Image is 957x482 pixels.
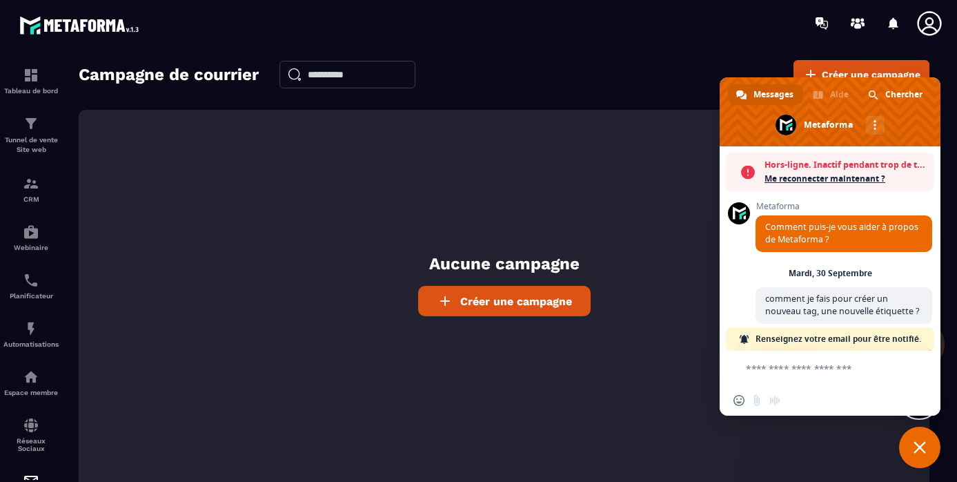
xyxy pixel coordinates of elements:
[3,213,59,262] a: automationsautomationsWebinaire
[885,84,923,105] span: Chercher
[746,363,896,375] textarea: Entrez votre message...
[3,292,59,300] p: Planificateur
[3,57,59,105] a: formationformationTableau de bord
[3,340,59,348] p: Automatisations
[3,135,59,155] p: Tunnel de vente Site web
[3,310,59,358] a: automationsautomationsAutomatisations
[23,224,39,240] img: automations
[860,84,932,105] div: Chercher
[23,369,39,385] img: automations
[765,221,918,245] span: Comment puis-je vous aider à propos de Metaforma ?
[3,437,59,452] p: Réseaux Sociaux
[866,116,885,135] div: Autres canaux
[3,262,59,310] a: schedulerschedulerPlanificateur
[756,202,932,211] span: Metaforma
[23,417,39,434] img: social-network
[429,253,580,276] p: Aucune campagne
[822,68,920,81] span: Créer une campagne
[793,60,929,89] a: Créer une campagne
[460,295,572,308] span: Créer une campagne
[899,427,940,468] div: Fermer le chat
[3,244,59,251] p: Webinaire
[789,269,872,278] div: Mardi, 30 Septembre
[765,293,919,317] span: comment je fais pour créer un nouveau tag, une nouvelle étiquette ?
[3,358,59,407] a: automationsautomationsEspace membre
[3,195,59,203] p: CRM
[3,407,59,463] a: social-networksocial-networkRéseaux Sociaux
[3,105,59,165] a: formationformationTunnel de vente Site web
[23,67,39,84] img: formation
[3,165,59,213] a: formationformationCRM
[23,115,39,132] img: formation
[3,389,59,396] p: Espace membre
[764,172,927,186] span: Me reconnecter maintenant ?
[764,158,927,172] span: Hors-ligne. Inactif pendant trop de temps.
[79,61,259,88] h2: Campagne de courrier
[23,272,39,289] img: scheduler
[19,12,144,38] img: logo
[756,327,921,351] span: Renseignez votre email pour être notifié.
[728,84,803,105] div: Messages
[733,395,744,406] span: Insérer un emoji
[23,320,39,337] img: automations
[3,87,59,95] p: Tableau de bord
[418,286,591,316] a: Créer une campagne
[23,175,39,192] img: formation
[753,84,793,105] span: Messages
